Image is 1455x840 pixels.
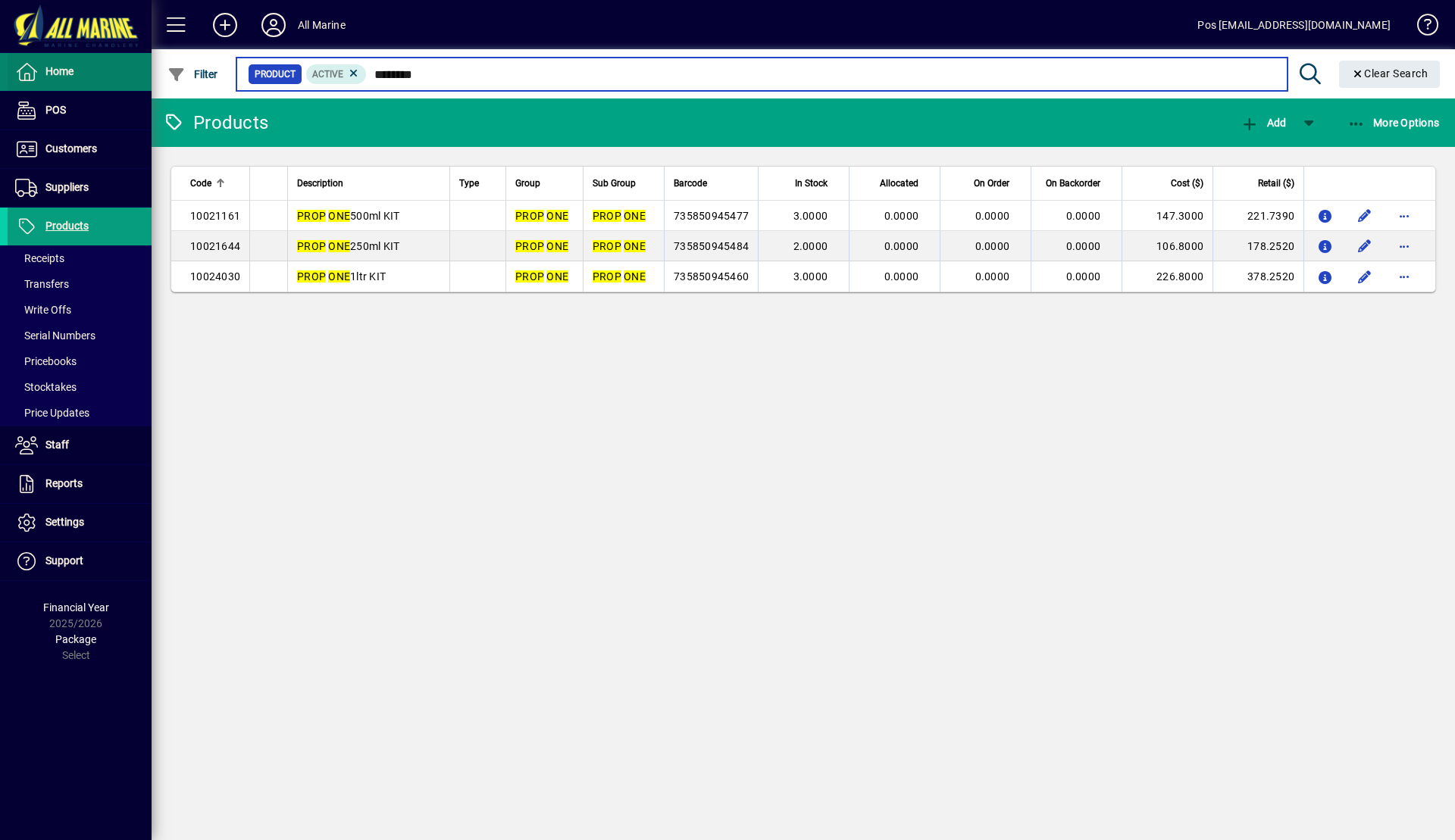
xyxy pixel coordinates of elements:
span: Description [297,175,343,192]
a: Support [8,542,152,580]
td: 178.2520 [1212,231,1303,261]
div: On Order [950,175,1023,192]
td: 221.7390 [1212,201,1303,231]
a: Customers [8,130,152,168]
span: On Order [974,175,1009,192]
em: PROP [297,210,326,222]
span: 0.0000 [975,210,1010,222]
em: PROP [515,270,544,283]
div: Allocated [859,175,932,192]
span: POS [45,104,66,116]
span: Filter [167,68,218,80]
span: 0.0000 [884,240,919,252]
span: Group [515,175,540,192]
a: POS [8,92,152,130]
a: Stocktakes [8,374,152,400]
span: Stocktakes [15,381,77,393]
span: On Backorder [1046,175,1100,192]
span: Support [45,554,83,567]
button: Filter [164,61,222,88]
button: Add [1237,109,1290,136]
span: 500ml KIT [297,210,399,222]
em: ONE [328,210,350,222]
span: 0.0000 [975,240,1010,252]
em: ONE [624,240,646,252]
div: Group [515,175,574,192]
button: Edit [1353,204,1377,228]
span: Write Offs [15,304,71,316]
span: Sub Group [593,175,636,192]
a: Settings [8,504,152,542]
button: Profile [249,11,298,39]
span: Cost ($) [1171,175,1203,192]
td: 147.3000 [1122,201,1212,231]
em: PROP [297,270,326,283]
span: Products [45,220,89,232]
em: ONE [328,270,350,283]
div: Type [459,175,496,192]
button: Edit [1353,234,1377,258]
span: Settings [45,516,84,528]
em: PROP [515,240,544,252]
span: Price Updates [15,407,89,419]
span: Retail ($) [1258,175,1294,192]
a: Reports [8,465,152,503]
button: Add [201,11,249,39]
em: ONE [624,270,646,283]
em: PROP [515,210,544,222]
span: Reports [45,477,83,489]
span: 0.0000 [1066,270,1101,283]
div: Pos [EMAIL_ADDRESS][DOMAIN_NAME] [1197,13,1391,37]
a: Write Offs [8,297,152,323]
mat-chip: Activation Status: Active [306,64,367,84]
div: Description [297,175,440,192]
a: Receipts [8,245,152,271]
div: Sub Group [593,175,655,192]
a: Suppliers [8,169,152,207]
div: Code [190,175,240,192]
span: Serial Numbers [15,329,95,342]
span: Type [459,175,479,192]
span: 250ml KIT [297,240,399,252]
span: Pricebooks [15,355,77,367]
em: PROP [593,240,621,252]
span: 10021644 [190,240,240,252]
span: Transfers [15,278,69,290]
em: ONE [546,270,568,283]
span: More Options [1347,117,1440,129]
span: 735850945477 [674,210,749,222]
div: In Stock [768,175,841,192]
td: 226.8000 [1122,261,1212,292]
button: More options [1392,234,1416,258]
span: Staff [45,439,69,451]
span: Customers [45,142,97,155]
span: 0.0000 [884,270,919,283]
span: Code [190,175,211,192]
div: All Marine [298,13,346,37]
span: 3.0000 [793,270,828,283]
span: 1ltr KIT [297,270,386,283]
a: Serial Numbers [8,323,152,348]
div: Barcode [674,175,749,192]
span: 735850945460 [674,270,749,283]
button: Edit [1353,264,1377,289]
div: On Backorder [1040,175,1114,192]
span: 10021161 [190,210,240,222]
a: Pricebooks [8,348,152,374]
button: More options [1392,204,1416,228]
em: PROP [593,270,621,283]
button: Clear [1339,61,1441,88]
em: ONE [546,240,568,252]
span: 2.0000 [793,240,828,252]
a: Price Updates [8,400,152,426]
a: Home [8,53,152,91]
span: Package [55,633,96,645]
span: Home [45,65,74,77]
span: 0.0000 [975,270,1010,283]
button: More options [1392,264,1416,289]
em: ONE [624,210,646,222]
a: Knowledge Base [1406,3,1436,52]
a: Transfers [8,271,152,297]
span: Receipts [15,252,64,264]
span: In Stock [795,175,828,192]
